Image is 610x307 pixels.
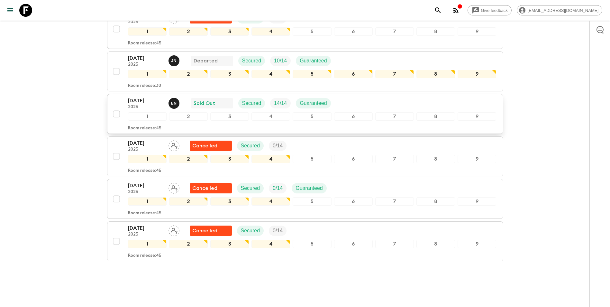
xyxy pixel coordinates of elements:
p: Secured [241,184,260,192]
div: 1 [128,240,167,248]
div: 3 [210,155,249,163]
div: Flash Pack cancellation [190,226,232,236]
p: Cancelled [192,184,217,192]
p: Room release: 30 [128,83,161,88]
p: Guaranteed [300,57,327,65]
p: [DATE] [128,97,163,105]
a: Give feedback [468,5,512,15]
span: Janita Nurmi [168,57,181,62]
p: 2025 [128,105,163,110]
div: 3 [210,240,249,248]
p: 2025 [128,20,163,25]
p: 10 / 14 [274,57,287,65]
div: 4 [251,27,290,36]
p: Cancelled [192,227,217,235]
div: 7 [375,27,414,36]
p: Room release: 45 [128,211,161,216]
p: Guaranteed [296,184,323,192]
div: 3 [210,112,249,121]
div: 5 [293,112,331,121]
div: 6 [334,112,373,121]
p: 2025 [128,232,163,237]
button: [DATE]2025Assign pack leaderFlash Pack cancellationSecuredTrip Fill123456789Room release:45 [107,136,503,176]
div: 7 [375,112,414,121]
div: Flash Pack cancellation [190,141,232,151]
div: 7 [375,197,414,206]
div: 6 [334,27,373,36]
div: 5 [293,240,331,248]
div: Trip Fill [269,226,287,236]
p: 0 / 14 [273,184,283,192]
p: Cancelled [192,142,217,150]
div: Trip Fill [270,98,291,108]
span: [EMAIL_ADDRESS][DOMAIN_NAME] [524,8,602,13]
p: 2025 [128,62,163,67]
span: Give feedback [478,8,511,13]
p: Room release: 45 [128,126,161,131]
div: 2 [169,27,208,36]
p: Secured [241,227,260,235]
button: [DATE]2025Assign pack leaderFlash Pack cancellationSecuredTrip Fill123456789Room release:45 [107,9,503,49]
div: 1 [128,70,167,78]
div: 5 [293,70,331,78]
button: search adventures [432,4,444,17]
p: [DATE] [128,182,163,190]
p: E N [171,101,177,106]
div: Flash Pack cancellation [190,183,232,193]
span: Assign pack leader [168,227,179,232]
div: Secured [237,226,264,236]
div: 7 [375,240,414,248]
p: Room release: 45 [128,41,161,46]
p: 2025 [128,147,163,152]
div: 9 [458,197,496,206]
div: 8 [416,70,455,78]
button: [DATE]2025Assign pack leaderFlash Pack cancellationSecuredTrip Fill123456789Room release:45 [107,221,503,261]
div: 4 [251,155,290,163]
div: 3 [210,27,249,36]
button: [DATE]2025Estel NikolaidiSold OutSecuredTrip FillGuaranteed123456789Room release:45 [107,94,503,134]
p: Sold Out [194,99,215,107]
p: [DATE] [128,139,163,147]
div: 7 [375,155,414,163]
div: 8 [416,27,455,36]
div: 2 [169,112,208,121]
div: 9 [458,240,496,248]
span: Assign pack leader [168,185,179,190]
div: 9 [458,112,496,121]
button: menu [4,4,17,17]
button: [DATE]2025Janita NurmiDepartedSecuredTrip FillGuaranteed123456789Room release:30 [107,51,503,91]
div: 5 [293,197,331,206]
div: 1 [128,155,167,163]
div: 6 [334,155,373,163]
p: Secured [241,142,260,150]
div: 3 [210,197,249,206]
div: 9 [458,155,496,163]
div: Secured [237,183,264,193]
div: 2 [169,155,208,163]
div: 2 [169,197,208,206]
div: 7 [375,70,414,78]
div: 8 [416,197,455,206]
span: Assign pack leader [168,142,179,147]
div: 3 [210,70,249,78]
div: [EMAIL_ADDRESS][DOMAIN_NAME] [517,5,602,15]
p: 2025 [128,190,163,195]
div: Secured [238,98,265,108]
div: 5 [293,27,331,36]
div: 4 [251,70,290,78]
p: [DATE] [128,54,163,62]
div: 1 [128,197,167,206]
p: Secured [242,99,261,107]
p: Secured [242,57,261,65]
div: 4 [251,240,290,248]
p: 0 / 14 [273,227,283,235]
div: 9 [458,70,496,78]
div: Secured [238,56,265,66]
div: 9 [458,27,496,36]
div: Trip Fill [269,141,287,151]
div: 2 [169,240,208,248]
p: Guaranteed [300,99,327,107]
p: Room release: 45 [128,253,161,258]
div: 8 [416,240,455,248]
button: EN [168,98,181,109]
